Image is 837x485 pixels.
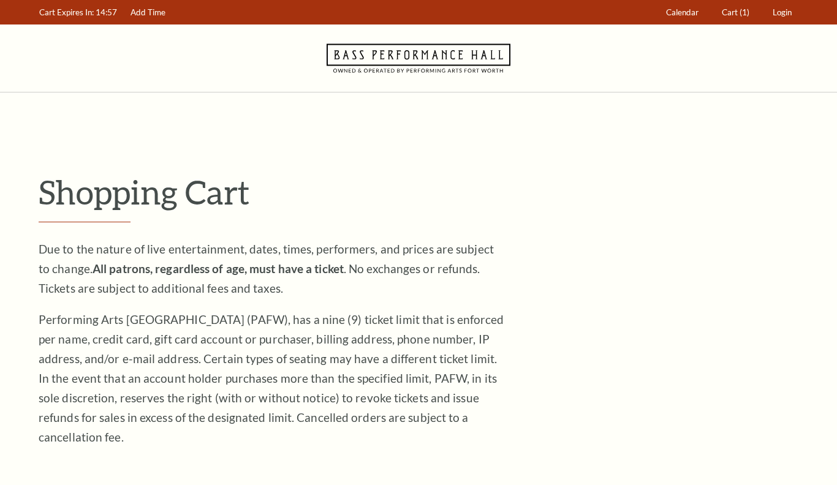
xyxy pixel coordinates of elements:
span: 14:57 [96,7,117,17]
a: Calendar [661,1,705,24]
a: Login [767,1,798,24]
a: Cart (1) [716,1,756,24]
span: Due to the nature of live entertainment, dates, times, performers, and prices are subject to chan... [39,242,494,295]
strong: All patrons, regardless of age, must have a ticket [93,261,344,276]
a: Add Time [125,1,172,24]
span: (1) [740,7,749,17]
span: Cart Expires In: [39,7,94,17]
span: Cart [722,7,738,17]
span: Login [773,7,792,17]
p: Shopping Cart [39,172,798,212]
p: Performing Arts [GEOGRAPHIC_DATA] (PAFW), has a nine (9) ticket limit that is enforced per name, ... [39,310,504,447]
span: Calendar [666,7,699,17]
